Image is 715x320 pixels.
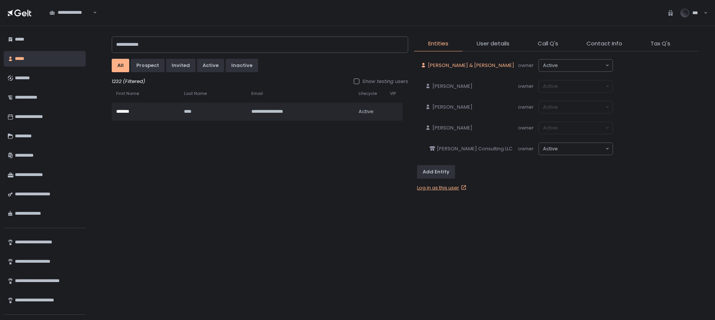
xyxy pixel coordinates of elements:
a: Log in as this user [417,185,468,191]
span: owner [518,83,534,90]
a: [PERSON_NAME] [422,101,476,113]
span: [PERSON_NAME] [432,125,473,131]
a: [PERSON_NAME] [422,122,476,134]
span: Entities [428,39,448,48]
div: All [117,62,124,69]
a: [PERSON_NAME] [422,80,476,93]
span: active [359,108,374,115]
button: inactive [226,59,258,72]
span: owner [518,145,534,152]
span: [PERSON_NAME] & [PERSON_NAME] [428,62,514,69]
span: Lifecycle [359,91,377,96]
span: [PERSON_NAME] [432,104,473,111]
input: Search for option [558,62,605,69]
button: invited [166,59,196,72]
span: owner [518,62,534,69]
div: Search for option [539,143,613,155]
button: prospect [131,59,165,72]
span: First Name [116,91,139,96]
span: active [543,145,558,152]
div: 1232 (Filtered) [112,78,408,85]
a: [PERSON_NAME] Consulting LLC [426,143,515,155]
span: Email [251,91,263,96]
div: inactive [231,62,252,69]
button: active [197,59,224,72]
span: owner [518,103,534,111]
input: Search for option [558,145,605,153]
div: active [203,62,219,69]
span: owner [518,124,534,131]
span: [PERSON_NAME] [432,83,473,90]
span: Tax Q's [651,39,670,48]
div: prospect [136,62,159,69]
span: Call Q's [538,39,558,48]
span: User details [477,39,509,48]
a: [PERSON_NAME] & [PERSON_NAME] [417,59,517,72]
div: Search for option [539,60,613,71]
span: Contact Info [587,39,622,48]
span: Last Name [184,91,207,96]
button: Add Entity [417,165,455,179]
div: Add Entity [423,169,449,175]
span: active [543,62,558,69]
span: VIP [390,91,396,96]
button: All [112,59,129,72]
div: Search for option [45,5,97,20]
div: invited [172,62,190,69]
span: [PERSON_NAME] Consulting LLC [437,145,512,152]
